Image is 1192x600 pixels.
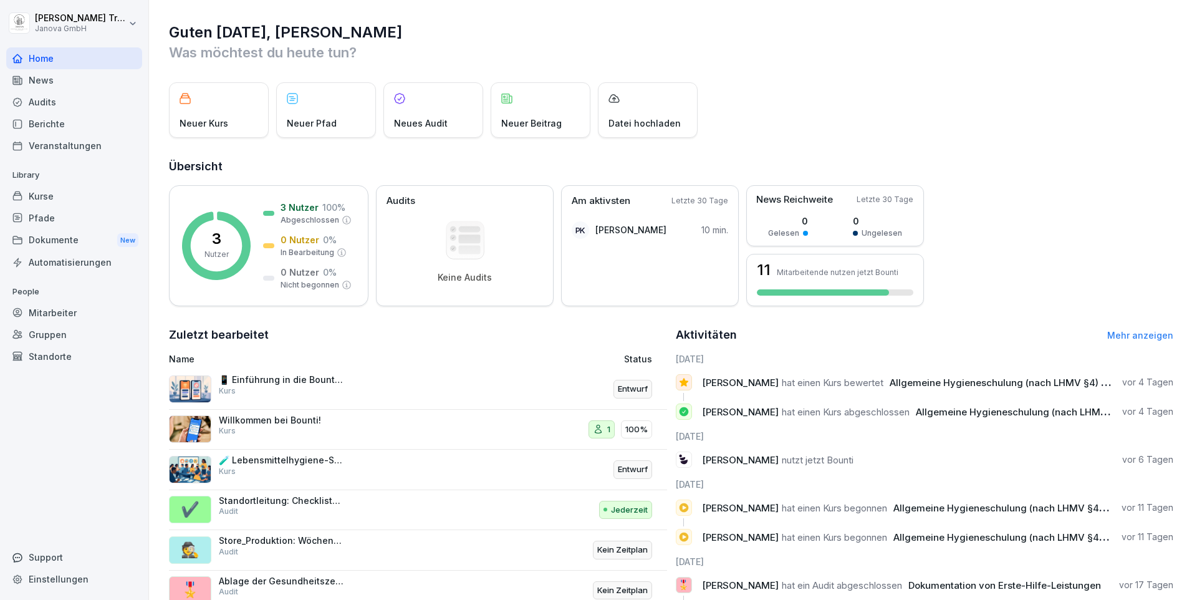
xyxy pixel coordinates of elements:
p: 10 min. [701,223,728,236]
p: Standortleitung: Checkliste 3.5.2 Store [219,495,344,506]
span: [PERSON_NAME] [702,406,779,418]
p: 0 Nutzer [281,266,319,279]
span: [PERSON_NAME] [702,454,779,466]
span: nutzt jetzt Bounti [782,454,853,466]
span: Allgemeine Hygieneschulung (nach LHMV §4) DIN10514 [893,502,1146,514]
span: [PERSON_NAME] [702,502,779,514]
p: vor 6 Tagen [1122,453,1173,466]
p: In Bearbeitung [281,247,334,258]
p: [PERSON_NAME] Trautmann [35,13,126,24]
p: Letzte 30 Tage [671,195,728,206]
p: Store_Produktion: Wöchentliche Kontrolle auf Schädlinge [219,535,344,546]
p: Janova GmbH [35,24,126,33]
p: 0 [768,215,808,228]
span: hat einen Kurs begonnen [782,531,887,543]
p: Library [6,165,142,185]
img: h7jpezukfv8pwd1f3ia36uzh.png [169,456,211,483]
span: hat einen Kurs begonnen [782,502,887,514]
p: [PERSON_NAME] [595,223,666,236]
p: vor 4 Tagen [1122,376,1173,389]
p: Neuer Pfad [287,117,337,130]
p: 🕵️ [181,539,199,561]
h2: Aktivitäten [676,326,737,344]
a: Willkommen bei Bounti!Kurs1100% [169,410,667,450]
p: 0 % [323,233,337,246]
h2: Übersicht [169,158,1173,175]
span: hat einen Kurs abgeschlossen [782,406,910,418]
p: People [6,282,142,302]
a: Automatisierungen [6,251,142,273]
a: News [6,69,142,91]
p: Mitarbeitende nutzen jetzt Bounti [777,268,898,277]
p: ✔️ [181,498,199,521]
p: Audits [387,194,415,208]
p: vor 11 Tagen [1122,531,1173,543]
p: Kurs [219,425,236,437]
a: Kurse [6,185,142,207]
div: Mitarbeiter [6,302,142,324]
span: hat ein Audit abgeschlossen [782,579,902,591]
h1: Guten [DATE], [PERSON_NAME] [169,22,1173,42]
p: Audit [219,506,238,517]
p: Status [624,352,652,365]
h2: Zuletzt bearbeitet [169,326,667,344]
a: Standorte [6,346,142,367]
p: Entwurf [618,463,648,476]
p: Jederzeit [611,504,648,516]
a: 🧪 Lebensmittelhygiene-Schulung nach LMHVKursEntwurf [169,450,667,490]
a: Home [6,47,142,69]
a: Einstellungen [6,568,142,590]
p: Nicht begonnen [281,279,339,291]
div: New [117,233,138,248]
p: 100 % [322,201,345,214]
p: 🎖️ [678,576,690,594]
a: Mehr anzeigen [1107,330,1173,341]
p: News Reichweite [756,193,833,207]
span: Allgemeine Hygieneschulung (nach LHMV §4) DIN10514 [916,406,1168,418]
p: 3 Nutzer [281,201,319,214]
h6: [DATE] [676,352,1174,365]
p: 1 [607,423,610,436]
p: vor 4 Tagen [1122,405,1173,418]
p: vor 17 Tagen [1119,579,1173,591]
p: 0 Nutzer [281,233,319,246]
p: 0 [853,215,902,228]
span: Allgemeine Hygieneschulung (nach LHMV §4) DIN10514 [893,531,1146,543]
a: ✔️Standortleitung: Checkliste 3.5.2 StoreAuditJederzeit [169,490,667,531]
a: Audits [6,91,142,113]
p: 0 % [323,266,337,279]
a: Veranstaltungen [6,135,142,157]
h6: [DATE] [676,555,1174,568]
span: Dokumentation von Erste-Hilfe-Leistungen [908,579,1101,591]
img: xh3bnih80d1pxcetv9zsuevg.png [169,415,211,443]
a: 🕵️Store_Produktion: Wöchentliche Kontrolle auf SchädlingeAuditKein Zeitplan [169,530,667,571]
p: Keine Audits [438,272,492,283]
a: Berichte [6,113,142,135]
span: hat einen Kurs bewertet [782,377,883,389]
h6: [DATE] [676,430,1174,443]
span: [PERSON_NAME] [702,579,779,591]
a: 📱 Einführung in die Bounti AppKursEntwurf [169,369,667,410]
p: 100% [625,423,648,436]
img: mi2x1uq9fytfd6tyw03v56b3.png [169,375,211,403]
p: Kein Zeitplan [597,584,648,597]
p: Ungelesen [862,228,902,239]
p: Neuer Kurs [180,117,228,130]
p: Datei hochladen [608,117,681,130]
a: DokumenteNew [6,229,142,252]
a: Gruppen [6,324,142,346]
p: Willkommen bei Bounti! [219,415,344,426]
p: Nutzer [204,249,229,260]
h6: [DATE] [676,478,1174,491]
p: 3 [212,231,221,246]
p: Abgeschlossen [281,215,339,226]
p: Entwurf [618,383,648,395]
p: Letzte 30 Tage [857,194,913,205]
